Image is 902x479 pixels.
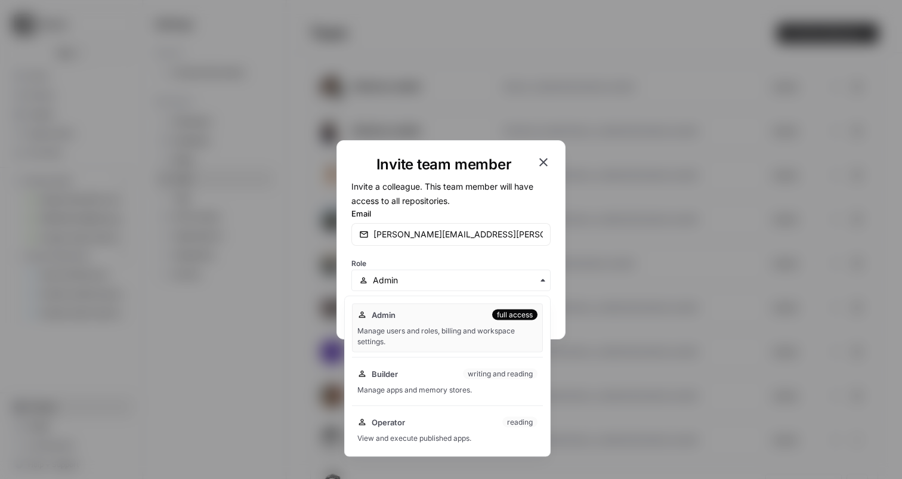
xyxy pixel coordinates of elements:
[463,369,538,379] div: writing and reading
[372,368,398,380] span: Builder
[351,208,551,220] label: Email
[357,433,538,444] div: View and execute published apps.
[351,259,366,268] span: Role
[372,309,396,321] span: Admin
[351,181,533,206] span: Invite a colleague. This team member will have access to all repositories.
[357,326,538,347] div: Manage users and roles, billing and workspace settings.
[502,417,538,428] div: reading
[357,385,538,395] div: Manage apps and memory stores.
[373,228,543,240] input: email@company.com
[373,274,543,286] input: Admin
[492,310,538,320] div: full access
[351,155,536,174] h1: Invite team member
[372,416,405,428] span: Operator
